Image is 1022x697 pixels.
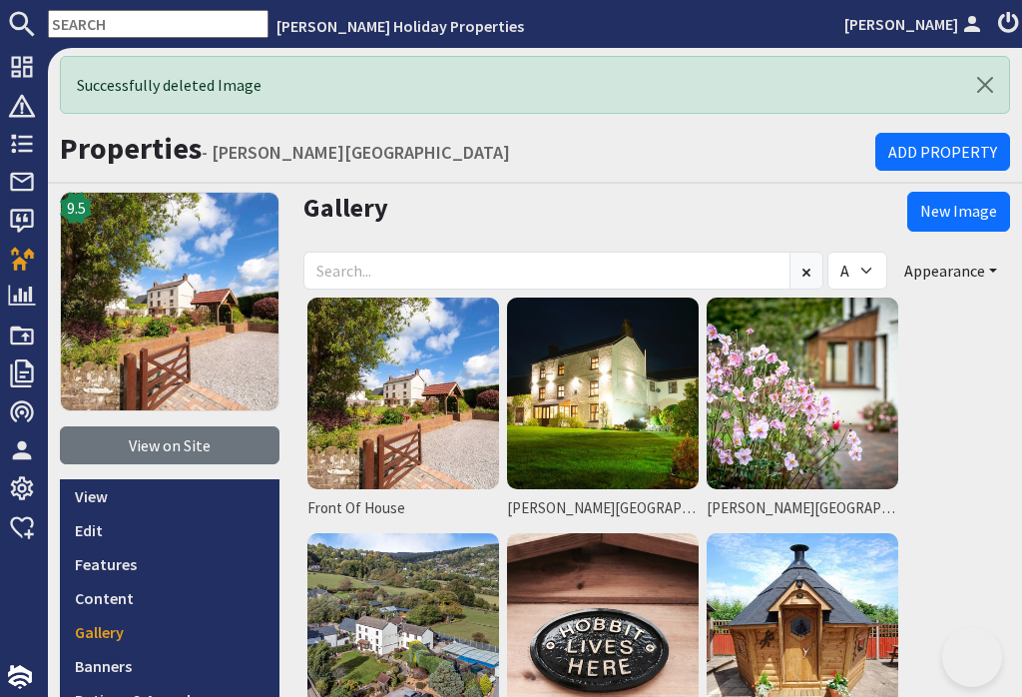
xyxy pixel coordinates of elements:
[202,141,510,164] small: - [PERSON_NAME][GEOGRAPHIC_DATA]
[707,298,898,489] img: Viney Hill Country House
[707,497,898,520] span: [PERSON_NAME][GEOGRAPHIC_DATA]
[907,192,1010,232] a: New Image
[891,252,1010,290] button: Appearance
[307,497,405,520] span: Front Of House
[60,426,279,464] a: View on Site
[303,252,790,290] input: Search...
[60,56,1010,114] div: Successfully deleted Image
[60,581,279,615] a: Content
[844,12,986,36] a: [PERSON_NAME]
[60,513,279,547] a: Edit
[875,133,1010,171] a: Add Property
[8,665,32,689] img: staytech_i_w-64f4e8e9ee0a9c174fd5317b4b171b261742d2d393467e5bdba4413f4f884c10.svg
[703,294,902,530] a: [PERSON_NAME][GEOGRAPHIC_DATA]
[307,298,499,489] img: Front Of House
[276,16,524,36] a: [PERSON_NAME] Holiday Properties
[67,196,86,220] span: 9.5
[507,298,699,489] img: Viney Hill Country House by night
[60,649,279,683] a: Banners
[48,10,268,38] input: SEARCH
[60,129,202,167] a: Properties
[60,615,279,649] a: Gallery
[942,627,1002,687] iframe: Toggle Customer Support
[60,479,279,513] a: View
[60,192,279,426] a: 9.5
[303,191,388,224] a: Gallery
[60,547,279,581] a: Features
[507,497,699,520] span: [PERSON_NAME][GEOGRAPHIC_DATA] by night
[303,294,503,530] a: Front Of House
[60,192,279,411] img: Viney Hill Country House's icon
[503,294,703,530] a: [PERSON_NAME][GEOGRAPHIC_DATA] by night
